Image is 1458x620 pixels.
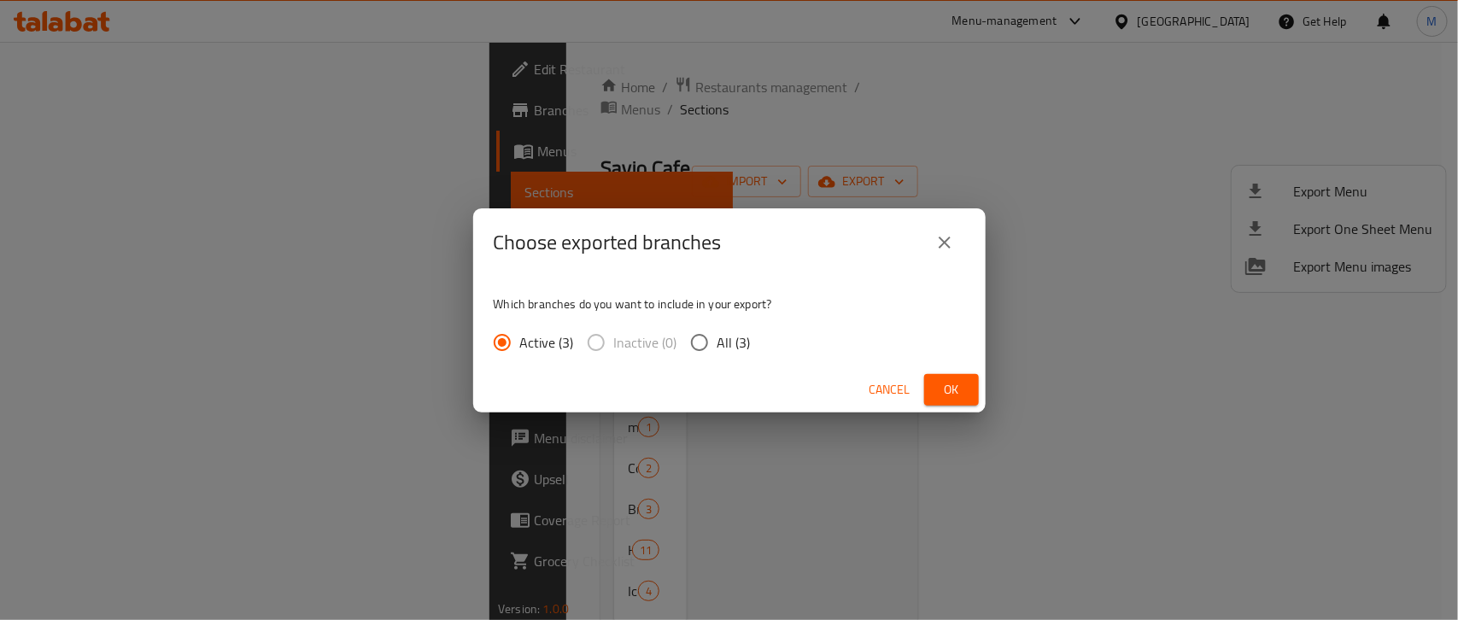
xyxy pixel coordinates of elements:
p: Which branches do you want to include in your export? [494,295,965,313]
button: Ok [924,374,979,406]
span: Cancel [870,379,911,401]
h2: Choose exported branches [494,229,722,256]
span: All (3) [717,332,751,353]
button: close [924,222,965,263]
span: Active (3) [520,332,574,353]
span: Ok [938,379,965,401]
span: Inactive (0) [614,332,677,353]
button: Cancel [863,374,917,406]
